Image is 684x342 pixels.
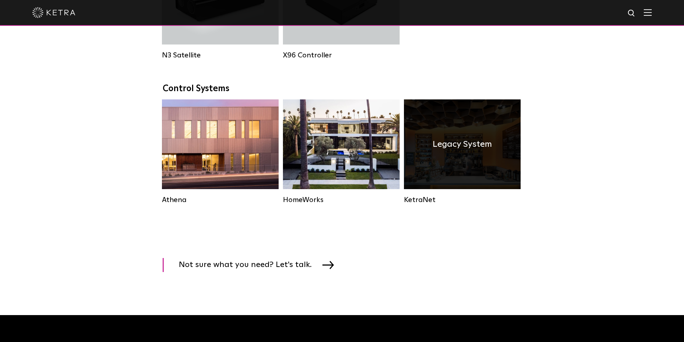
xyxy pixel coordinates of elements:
[644,9,652,16] img: Hamburger%20Nav.svg
[162,196,279,204] div: Athena
[32,7,75,18] img: ketra-logo-2019-white
[283,196,400,204] div: HomeWorks
[433,137,492,151] h4: Legacy System
[179,258,322,272] span: Not sure what you need? Let's talk.
[404,196,521,204] div: KetraNet
[163,84,522,94] div: Control Systems
[162,99,279,204] a: Athena Commercial Solution
[627,9,636,18] img: search icon
[322,261,334,269] img: arrow
[404,99,521,204] a: KetraNet Legacy System
[283,51,400,60] div: X96 Controller
[162,51,279,60] div: N3 Satellite
[163,258,343,272] a: Not sure what you need? Let's talk.
[283,99,400,204] a: HomeWorks Residential Solution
